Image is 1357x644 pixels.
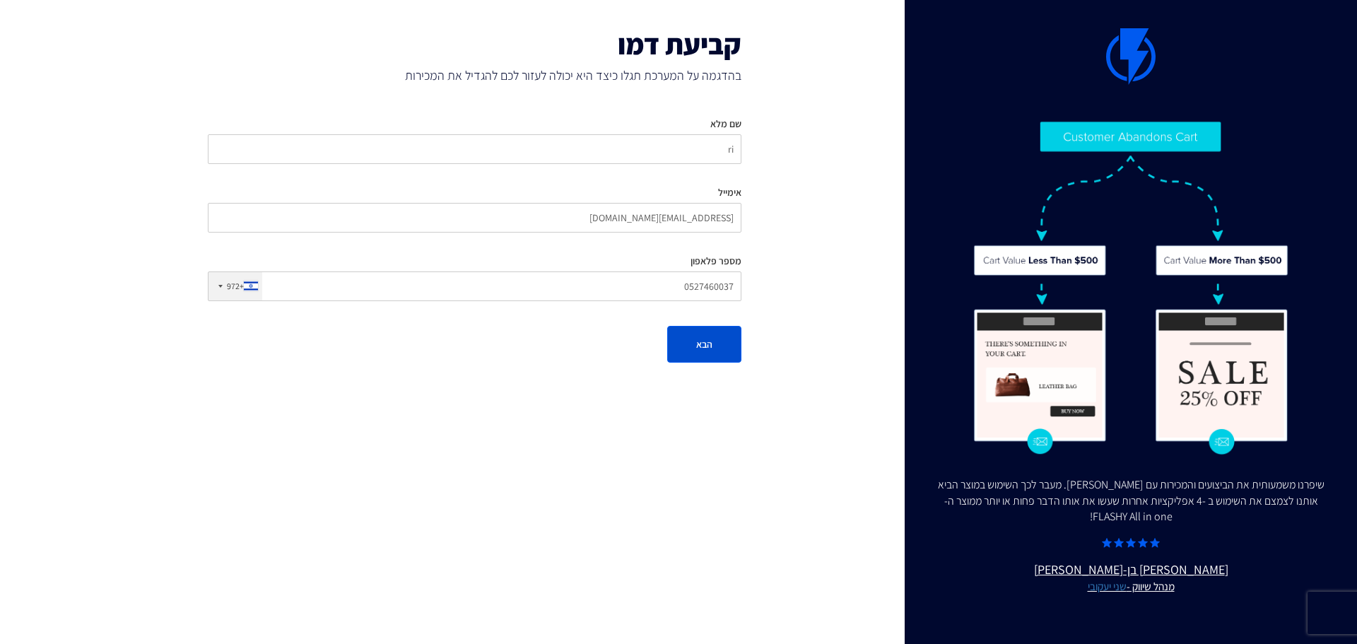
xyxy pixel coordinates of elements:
a: שני יעקובי [1088,579,1127,593]
small: מנהל שיווק - [933,579,1329,595]
span: בהדגמה על המערכת תגלו כיצד היא יכולה לעזור לכם להגדיל את המכירות [208,66,741,85]
label: אימייל [718,185,741,199]
input: 50-234-5678 [208,271,741,301]
img: Flashy [973,120,1289,455]
div: +972 [227,280,244,292]
label: שם מלא [710,117,741,131]
u: [PERSON_NAME] בן-[PERSON_NAME] [933,561,1329,595]
button: הבא [667,326,741,363]
h1: קביעת דמו [208,28,741,59]
div: Israel (‫ישראל‬‎): +972 [208,272,262,300]
div: שיפרנו משמעותית את הביצועים והמכירות עם [PERSON_NAME]. מעבר לכך השימוש במוצר הביא אותנו לצמצם את ... [933,477,1329,526]
label: מספר פלאפון [691,254,741,268]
